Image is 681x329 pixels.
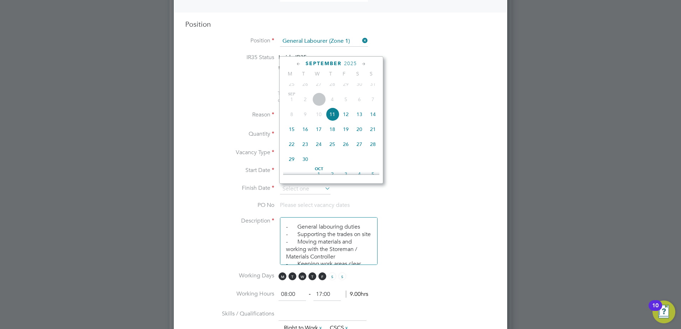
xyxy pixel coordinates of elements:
span: 29 [339,77,353,91]
span: 1 [285,93,298,106]
span: M [279,272,286,280]
span: Sep [285,93,298,96]
span: The status determination for this position can be updated after creating the vacancy [278,90,374,103]
span: 6 [353,93,366,106]
span: W [298,272,306,280]
span: 15 [285,122,298,136]
label: Quantity [185,130,274,138]
span: 14 [366,108,380,121]
span: 2 [298,93,312,106]
span: 17 [312,122,326,136]
label: Start Date [185,167,274,174]
span: S [338,272,346,280]
label: Reason [185,111,274,119]
span: 11 [326,108,339,121]
span: 12 [339,108,353,121]
div: 10 [652,305,659,315]
span: 4 [326,93,339,106]
span: S [328,272,336,280]
span: 29 [285,152,298,166]
span: September [306,61,342,67]
span: T [297,70,310,77]
input: 17:00 [313,288,341,301]
span: 10 [312,108,326,121]
label: IR35 Status [185,54,274,61]
span: F [318,272,326,280]
span: 22 [285,137,298,151]
h3: Position [185,20,496,29]
span: 19 [339,122,353,136]
span: 27 [353,137,366,151]
strong: Status Determination Statement [279,65,344,70]
span: 23 [298,137,312,151]
label: Skills / Qualifications [185,310,274,318]
span: 28 [366,137,380,151]
span: 2 [326,167,339,181]
span: T [308,272,316,280]
span: 30 [353,77,366,91]
span: 9 [298,108,312,121]
span: 20 [353,122,366,136]
span: 3 [312,93,326,106]
span: 24 [312,137,326,151]
span: 2025 [344,61,357,67]
span: 30 [298,152,312,166]
input: Search for... [280,36,368,47]
span: M [283,70,297,77]
label: Position [185,37,274,45]
span: S [351,70,364,77]
span: 4 [353,167,366,181]
span: 18 [326,122,339,136]
span: 7 [366,93,380,106]
span: 31 [366,77,380,91]
span: 26 [339,137,353,151]
span: Please select vacancy dates [280,202,350,209]
span: 27 [312,77,326,91]
span: 9.00hrs [346,291,368,298]
label: Working Days [185,272,274,280]
span: Inside IR35 [279,54,307,61]
label: Vacancy Type [185,149,274,156]
span: Oct [312,167,326,171]
label: Working Hours [185,290,274,298]
span: 25 [326,137,339,151]
span: 28 [326,77,339,91]
span: S [364,70,378,77]
button: Open Resource Center, 10 new notifications [653,301,675,323]
label: Description [185,217,274,225]
span: 26 [298,77,312,91]
span: 8 [285,108,298,121]
span: 13 [353,108,366,121]
span: 5 [339,93,353,106]
span: 1 [312,167,326,181]
span: 5 [366,167,380,181]
span: 21 [366,122,380,136]
label: PO No [185,202,274,209]
span: 25 [285,77,298,91]
span: 16 [298,122,312,136]
span: F [337,70,351,77]
span: 3 [339,167,353,181]
span: T [288,272,296,280]
span: ‐ [307,291,312,298]
input: Select one [280,184,331,194]
span: W [310,70,324,77]
input: 08:00 [279,288,306,301]
label: Finish Date [185,184,274,192]
span: T [324,70,337,77]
